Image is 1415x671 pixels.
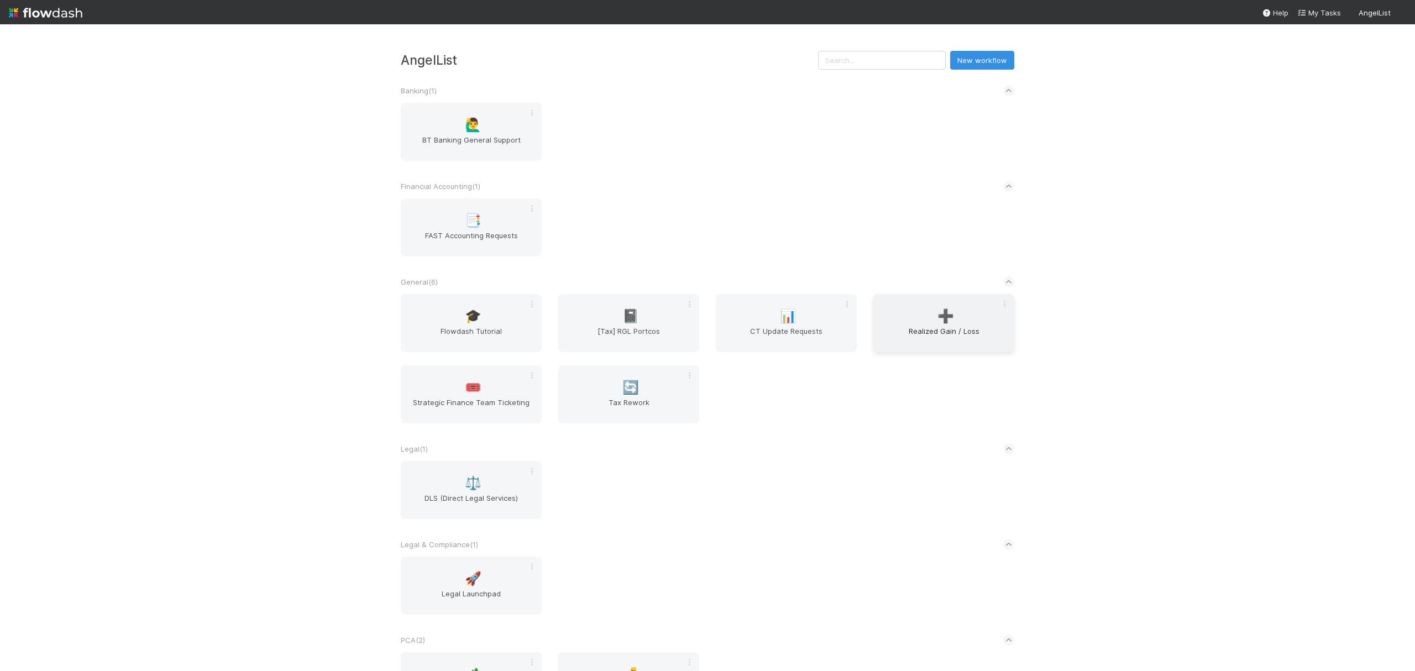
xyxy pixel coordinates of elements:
[563,326,695,348] span: [Tax] RGL Portcos
[780,309,796,323] span: 📊
[401,198,542,256] a: 📑FAST Accounting Requests
[465,309,481,323] span: 🎓
[401,294,542,352] a: 🎓Flowdash Tutorial
[405,492,537,515] span: DLS (Direct Legal Services)
[401,540,478,549] span: Legal & Compliance ( 1 )
[465,572,481,586] span: 🚀
[401,103,542,161] a: 🙋‍♂️BT Banking General Support
[950,51,1014,70] button: New workflow
[1297,7,1341,18] a: My Tasks
[622,309,639,323] span: 📓
[1395,8,1406,19] img: avatar_bc42736a-3f00-4d10-a11d-d22e63cdc729.png
[937,309,954,323] span: ➕
[405,588,537,610] span: Legal Launchpad
[401,182,480,191] span: Financial Accounting ( 1 )
[405,326,537,348] span: Flowdash Tutorial
[465,380,481,395] span: 🎟️
[401,53,818,67] h3: AngelList
[818,51,946,70] input: Search...
[465,213,481,228] span: 📑
[622,380,639,395] span: 🔄
[465,118,481,132] span: 🙋‍♂️
[401,277,438,286] span: General ( 6 )
[563,397,695,419] span: Tax Rework
[401,461,542,519] a: ⚖️DLS (Direct Legal Services)
[401,365,542,423] a: 🎟️Strategic Finance Team Ticketing
[720,326,852,348] span: CT Update Requests
[558,294,699,352] a: 📓[Tax] RGL Portcos
[401,636,425,644] span: PCA ( 2 )
[716,294,857,352] a: 📊CT Update Requests
[1359,8,1391,17] span: AngelList
[558,365,699,423] a: 🔄Tax Rework
[9,3,82,22] img: logo-inverted-e16ddd16eac7371096b0.svg
[405,134,537,156] span: BT Banking General Support
[465,476,481,490] span: ⚖️
[401,444,428,453] span: Legal ( 1 )
[405,397,537,419] span: Strategic Finance Team Ticketing
[401,557,542,615] a: 🚀Legal Launchpad
[1297,8,1341,17] span: My Tasks
[401,86,437,95] span: Banking ( 1 )
[405,230,537,252] span: FAST Accounting Requests
[1262,7,1288,18] div: Help
[873,294,1014,352] a: ➕Realized Gain / Loss
[878,326,1010,348] span: Realized Gain / Loss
